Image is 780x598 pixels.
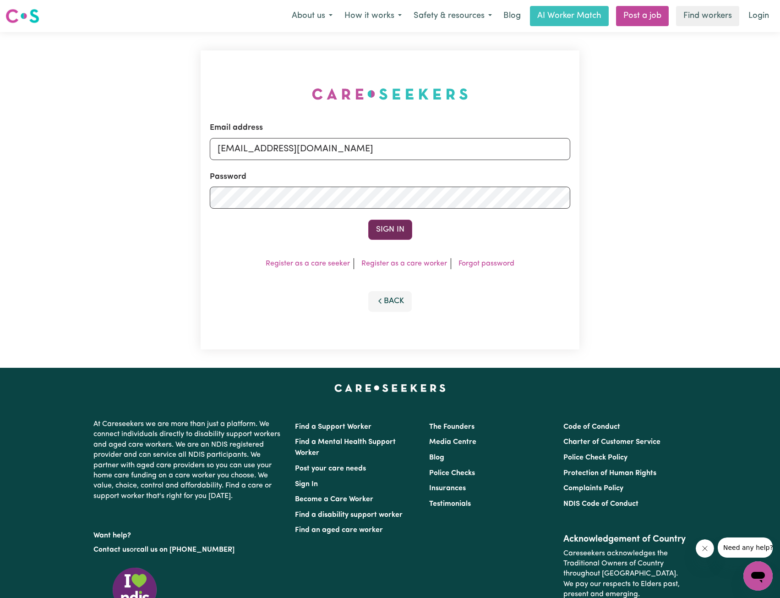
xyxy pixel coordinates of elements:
label: Email address [210,122,263,134]
a: Find a Support Worker [295,423,371,431]
a: Charter of Customer Service [563,438,660,446]
a: Register as a care seeker [266,260,350,267]
button: Safety & resources [408,6,498,26]
a: Police Check Policy [563,454,627,461]
a: Contact us [93,546,130,554]
a: Insurances [429,485,466,492]
span: Need any help? [5,6,55,14]
iframe: Message from company [718,537,773,558]
a: Careseekers logo [5,6,39,27]
a: Blog [429,454,444,461]
iframe: Close message [696,539,714,558]
a: Protection of Human Rights [563,470,656,477]
a: Find an aged care worker [295,526,383,534]
a: Careseekers home page [334,384,446,392]
a: Police Checks [429,470,475,477]
h2: Acknowledgement of Country [563,534,687,545]
a: Sign In [295,481,318,488]
a: Media Centre [429,438,476,446]
a: Login [743,6,775,26]
p: or [93,541,284,559]
a: Post a job [616,6,669,26]
a: Blog [498,6,526,26]
a: Code of Conduct [563,423,620,431]
button: How it works [338,6,408,26]
img: Careseekers logo [5,8,39,24]
a: Complaints Policy [563,485,623,492]
a: AI Worker Match [530,6,609,26]
a: NDIS Code of Conduct [563,500,638,508]
a: Find workers [676,6,739,26]
a: Post your care needs [295,465,366,472]
a: Find a Mental Health Support Worker [295,438,396,457]
a: Become a Care Worker [295,496,373,503]
a: call us on [PHONE_NUMBER] [136,546,235,554]
a: The Founders [429,423,475,431]
iframe: Button to launch messaging window [743,561,773,591]
label: Password [210,171,246,183]
p: At Careseekers we are more than just a platform. We connect individuals directly to disability su... [93,415,284,505]
button: About us [286,6,338,26]
a: Register as a care worker [361,260,447,267]
input: Email address [210,138,571,160]
a: Forgot password [458,260,514,267]
a: Find a disability support worker [295,511,403,519]
button: Back [368,291,412,311]
a: Testimonials [429,500,471,508]
p: Want help? [93,527,284,541]
button: Sign In [368,220,412,240]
